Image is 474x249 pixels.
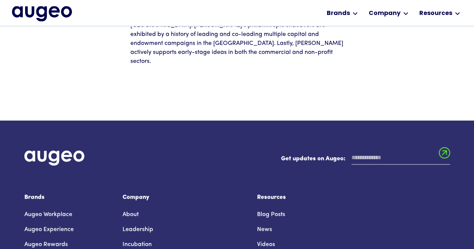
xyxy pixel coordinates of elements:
a: News [257,222,272,237]
div: Brands [24,193,93,202]
label: Get updates on Augeo: [281,154,345,163]
a: Augeo Experience [24,222,74,237]
a: Leadership [123,222,153,237]
a: home [12,6,72,21]
img: Augeo's full logo in midnight blue. [12,6,72,21]
a: About [123,207,139,222]
div: Company [123,193,227,202]
div: Resources [257,193,292,202]
img: Augeo's full logo in white. [24,151,84,166]
div: Company [368,9,400,18]
a: Blog Posts [257,207,285,222]
a: Augeo Workplace [24,207,72,222]
input: Submit [439,147,450,163]
form: Email Form [281,151,450,168]
div: Resources [419,9,452,18]
div: Brands [326,9,350,18]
